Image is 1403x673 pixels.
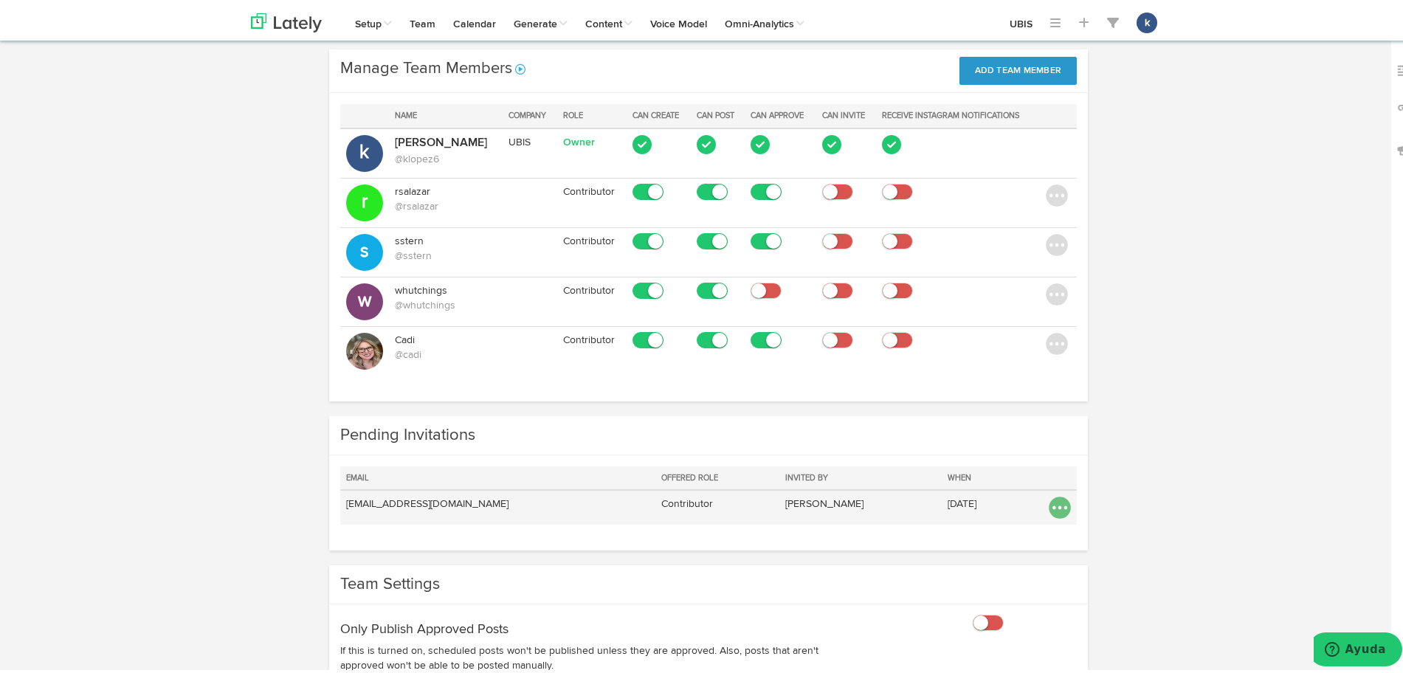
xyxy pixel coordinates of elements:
h3: Team Settings [340,569,697,593]
td: Contributor [655,486,779,521]
iframe: Abre un widget desde donde se puede obtener más información [1314,629,1402,666]
p: @klopez6 [395,148,497,163]
h3: Manage Team Members [340,53,887,77]
p: @sstern [395,245,497,260]
td: Contributor [557,273,627,322]
td: UBIS [503,125,556,175]
button: k [346,131,383,168]
th: Email [340,463,655,487]
button: w [346,280,383,317]
td: Contributor [557,224,627,273]
button: r [346,181,383,218]
img: OhcUycdS6u5e6MDkMfFl [346,329,383,366]
button: k [1137,9,1157,30]
td: sstern [389,224,503,273]
h3: Pending Invitations [340,420,697,444]
th: Can Post [691,100,745,125]
span: Owner [563,134,595,144]
td: [PERSON_NAME] [779,486,942,521]
th: Name [389,100,503,125]
th: Can Create [627,100,691,125]
img: icon_menu_button.svg [1046,280,1068,302]
button: s [346,230,383,267]
p: If this is turned on, scheduled posts won't be published unless they are approved. Also, posts th... [340,640,824,669]
img: icon_menu_button.svg [1046,230,1068,252]
th: Receive Instagram Notifications [876,100,1040,125]
img: logo_lately_bg_light.svg [251,10,322,29]
th: Can Invite [816,100,876,125]
td: Contributor [557,174,627,224]
p: [PERSON_NAME] [395,131,497,148]
th: Role [557,100,627,125]
p: @rsalazar [395,196,497,210]
img: icon_menu_button.svg [1049,493,1071,515]
th: Can Approve [745,100,816,125]
td: [EMAIL_ADDRESS][DOMAIN_NAME] [340,486,655,521]
img: icon_menu_button.svg [1046,329,1068,351]
th: Offered Role [655,463,779,487]
th: Invited By [779,463,942,487]
th: When [942,463,1015,487]
img: icon_menu_button.svg [1046,181,1068,203]
td: whutchings [389,273,503,322]
td: rsalazar [389,174,503,224]
p: @cadi [395,344,497,359]
button: Add Team Member [959,53,1078,81]
td: [DATE] [942,486,1015,521]
p: @whutchings [395,294,497,309]
h4: Only Publish Approved Posts [340,619,824,632]
td: Cadi [389,322,503,372]
th: Company [503,100,556,125]
td: Contributor [557,322,627,372]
